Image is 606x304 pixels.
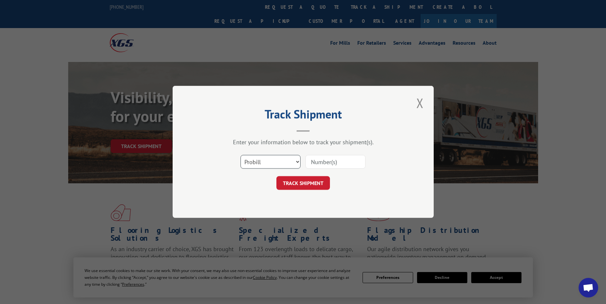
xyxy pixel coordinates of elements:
h2: Track Shipment [205,110,401,122]
div: Enter your information below to track your shipment(s). [205,139,401,146]
a: Open chat [579,278,598,297]
button: TRACK SHIPMENT [276,176,330,190]
button: Close modal [414,94,426,112]
input: Number(s) [305,155,365,169]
